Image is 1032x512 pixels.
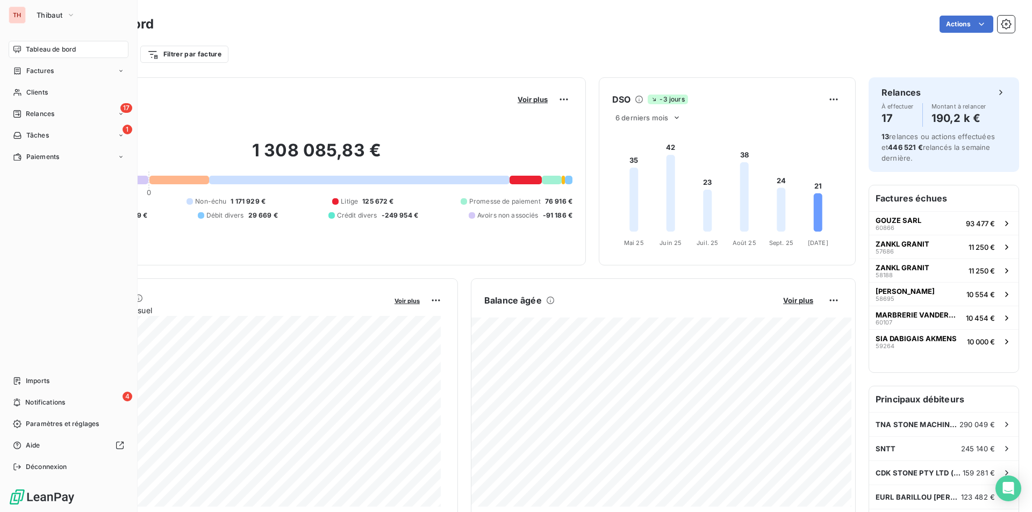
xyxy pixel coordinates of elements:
[120,103,132,113] span: 17
[248,211,278,220] span: 29 669 €
[391,295,423,305] button: Voir plus
[876,319,892,326] span: 60107
[26,419,99,429] span: Paramètres et réglages
[876,225,894,231] span: 60866
[869,329,1019,353] button: SIA DABIGAIS AKMENS5926410 000 €
[660,239,682,247] tspan: Juin 25
[61,305,387,316] span: Chiffre d'affaires mensuel
[26,462,67,472] span: Déconnexion
[808,239,828,247] tspan: [DATE]
[869,235,1019,258] button: ZANKL GRANIT5768611 250 €
[543,211,572,220] span: -91 186 €
[969,266,995,275] span: 11 250 €
[869,258,1019,282] button: ZANKL GRANIT5818811 250 €
[966,219,995,228] span: 93 477 €
[484,294,542,307] h6: Balance âgée
[612,93,630,106] h6: DSO
[876,444,896,453] span: SNTT
[876,468,963,477] span: CDK STONE PTY LTD ([GEOGRAPHIC_DATA])
[61,140,572,172] h2: 1 308 085,83 €
[940,16,993,33] button: Actions
[888,143,922,152] span: 446 521 €
[876,334,957,343] span: SIA DABIGAIS AKMENS
[876,295,894,302] span: 58695
[9,6,26,24] div: TH
[780,295,816,305] button: Voir plus
[876,287,935,295] span: [PERSON_NAME]
[966,314,995,322] span: 10 454 €
[624,239,644,247] tspan: Mai 25
[733,239,756,247] tspan: Août 25
[963,468,995,477] span: 159 281 €
[382,211,419,220] span: -249 954 €
[876,343,894,349] span: 59264
[783,296,813,305] span: Voir plus
[959,420,995,429] span: 290 049 €
[26,376,49,386] span: Imports
[206,211,244,220] span: Débit divers
[961,493,995,501] span: 123 482 €
[26,88,48,97] span: Clients
[931,110,986,127] h4: 190,2 k €
[615,113,668,122] span: 6 derniers mois
[881,86,921,99] h6: Relances
[477,211,539,220] span: Avoirs non associés
[395,297,420,305] span: Voir plus
[869,211,1019,235] button: GOUZE SARL6086693 477 €
[26,131,49,140] span: Tâches
[876,248,894,255] span: 57686
[869,386,1019,412] h6: Principaux débiteurs
[362,197,393,206] span: 125 672 €
[876,420,959,429] span: TNA STONE MACHINERY INC.
[961,444,995,453] span: 245 140 €
[123,392,132,401] span: 4
[26,45,76,54] span: Tableau de bord
[876,493,961,501] span: EURL BARILLOU [PERSON_NAME]
[518,95,548,104] span: Voir plus
[147,188,151,197] span: 0
[337,211,377,220] span: Crédit divers
[869,185,1019,211] h6: Factures échues
[140,46,228,63] button: Filtrer par facture
[881,103,914,110] span: À effectuer
[26,109,54,119] span: Relances
[931,103,986,110] span: Montant à relancer
[876,272,893,278] span: 58188
[697,239,718,247] tspan: Juil. 25
[195,197,226,206] span: Non-échu
[9,437,128,454] a: Aide
[123,125,132,134] span: 1
[26,441,40,450] span: Aide
[545,197,572,206] span: 76 916 €
[995,475,1021,501] div: Open Intercom Messenger
[469,197,541,206] span: Promesse de paiement
[876,216,921,225] span: GOUZE SARL
[25,398,65,407] span: Notifications
[881,110,914,127] h4: 17
[881,132,995,162] span: relances ou actions effectuées et relancés la semaine dernière.
[869,282,1019,306] button: [PERSON_NAME]5869510 554 €
[26,152,59,162] span: Paiements
[869,306,1019,329] button: MARBRERIE VANDERMARLIERE6010710 454 €
[876,311,962,319] span: MARBRERIE VANDERMARLIERE
[514,95,551,104] button: Voir plus
[966,290,995,299] span: 10 554 €
[9,488,75,506] img: Logo LeanPay
[769,239,793,247] tspan: Sept. 25
[26,66,54,76] span: Factures
[37,11,62,19] span: Thibaut
[876,263,929,272] span: ZANKL GRANIT
[341,197,358,206] span: Litige
[881,132,889,141] span: 13
[648,95,687,104] span: -3 jours
[231,197,266,206] span: 1 171 929 €
[967,337,995,346] span: 10 000 €
[969,243,995,251] span: 11 250 €
[876,240,929,248] span: ZANKL GRANIT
